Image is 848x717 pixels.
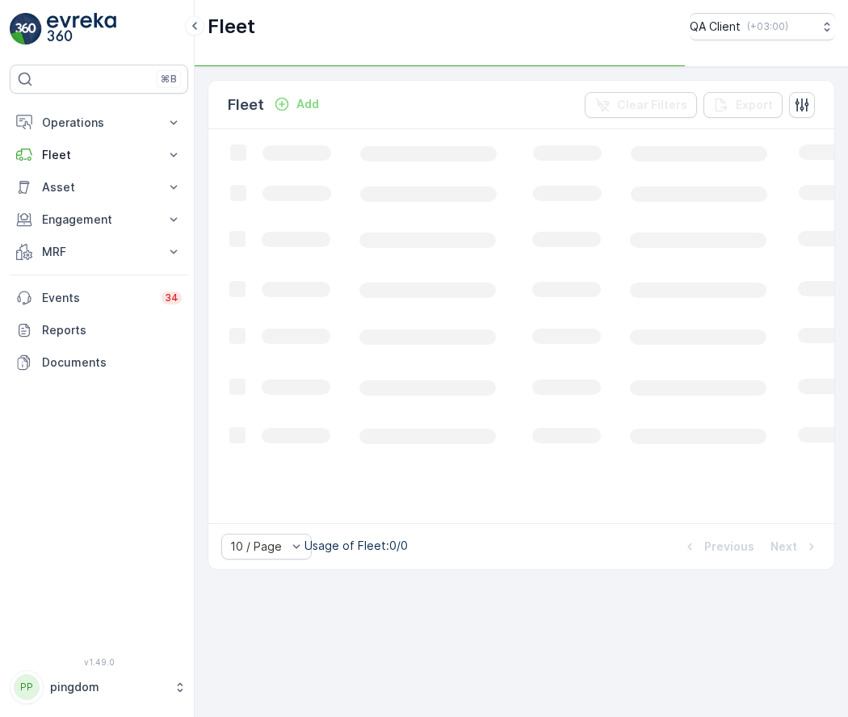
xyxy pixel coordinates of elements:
[42,322,182,338] p: Reports
[304,538,408,554] p: Usage of Fleet : 0/0
[736,97,773,113] p: Export
[10,171,188,203] button: Asset
[208,14,255,40] p: Fleet
[690,13,835,40] button: QA Client(+03:00)
[42,212,156,228] p: Engagement
[14,674,40,700] div: PP
[10,203,188,236] button: Engagement
[10,314,188,346] a: Reports
[228,94,264,116] p: Fleet
[10,282,188,314] a: Events34
[10,236,188,268] button: MRF
[42,354,182,371] p: Documents
[42,115,156,131] p: Operations
[747,20,788,33] p: ( +03:00 )
[703,92,783,118] button: Export
[161,73,177,86] p: ⌘B
[769,537,821,556] button: Next
[704,539,754,555] p: Previous
[47,13,116,45] img: logo_light-DOdMpM7g.png
[10,13,42,45] img: logo
[267,94,325,114] button: Add
[690,19,741,35] p: QA Client
[10,346,188,379] a: Documents
[42,147,156,163] p: Fleet
[10,139,188,171] button: Fleet
[42,244,156,260] p: MRF
[770,539,797,555] p: Next
[296,96,319,112] p: Add
[42,290,152,306] p: Events
[617,97,687,113] p: Clear Filters
[10,107,188,139] button: Operations
[10,657,188,667] span: v 1.49.0
[50,679,166,695] p: pingdom
[165,291,178,304] p: 34
[10,670,188,704] button: PPpingdom
[42,179,156,195] p: Asset
[680,537,756,556] button: Previous
[585,92,697,118] button: Clear Filters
